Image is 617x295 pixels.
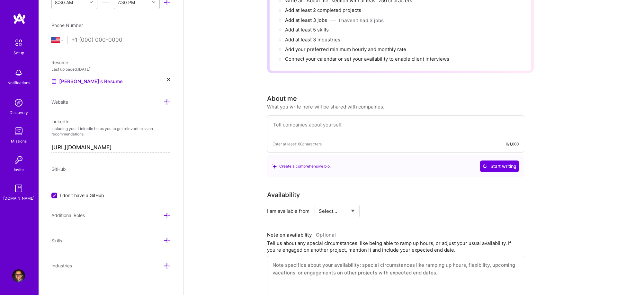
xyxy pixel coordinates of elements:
[10,109,28,116] div: Discovery
[267,208,309,214] div: I am available from
[285,46,406,52] span: Add your preferred minimum hourly and monthly rate
[51,79,57,84] img: Resume
[51,78,123,85] a: [PERSON_NAME]'s Resume
[51,126,170,137] p: Including your LinkedIn helps you to get relevant mission recommendations.
[14,166,24,173] div: Invite
[267,230,336,240] div: Note on availability
[12,269,25,282] img: User Avatar
[12,125,25,138] img: teamwork
[483,163,516,169] span: Start writing
[12,36,25,49] img: setup
[90,1,93,4] i: icon Chevron
[51,213,85,218] span: Additional Roles
[152,1,155,4] i: icon Chevron
[3,195,34,202] div: [DOMAIN_NAME]
[7,79,30,86] div: Notifications
[51,22,83,28] span: Phone Number
[267,94,297,103] div: About me
[60,192,104,199] span: I don't have a GitHub
[285,27,329,33] span: Add at least 5 skills
[316,232,336,238] span: Optional
[285,17,327,23] span: Add at least 3 jobs
[272,163,331,169] div: Create a comprehensive bio.
[13,13,26,24] img: logo
[339,17,384,24] button: I haven't had 3 jobs
[480,161,519,172] button: Start writing
[12,182,25,195] img: guide book
[267,103,384,110] div: What you write here will be shared with companies.
[11,138,27,144] div: Missions
[12,66,25,79] img: bell
[11,269,27,282] a: User Avatar
[51,99,68,105] span: Website
[51,66,170,73] div: Last uploaded: [DATE]
[285,7,361,13] span: Add at least 2 completed projects
[51,166,66,172] span: GitHub
[12,153,25,166] img: Invite
[13,49,24,56] div: Setup
[51,60,68,65] span: Resume
[267,240,524,253] div: Tell us about any special circumstances, like being able to ramp up hours, or adjust your usual a...
[285,37,340,43] span: Add at least 3 industries
[51,238,62,243] span: Skills
[267,190,300,200] div: Availability
[272,164,277,169] i: icon SuggestedTeams
[12,96,25,109] img: discovery
[71,31,170,49] input: +1 (000) 000-0000
[506,141,519,147] div: 0/1,000
[51,263,72,268] span: Industries
[483,164,487,169] i: icon CrystalBallWhite
[51,119,69,124] span: LinkedIn
[167,78,170,81] i: icon Close
[285,56,449,62] span: Connect your calendar or set your availability to enable client interviews
[273,141,323,147] span: Enter at least 100 characters.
